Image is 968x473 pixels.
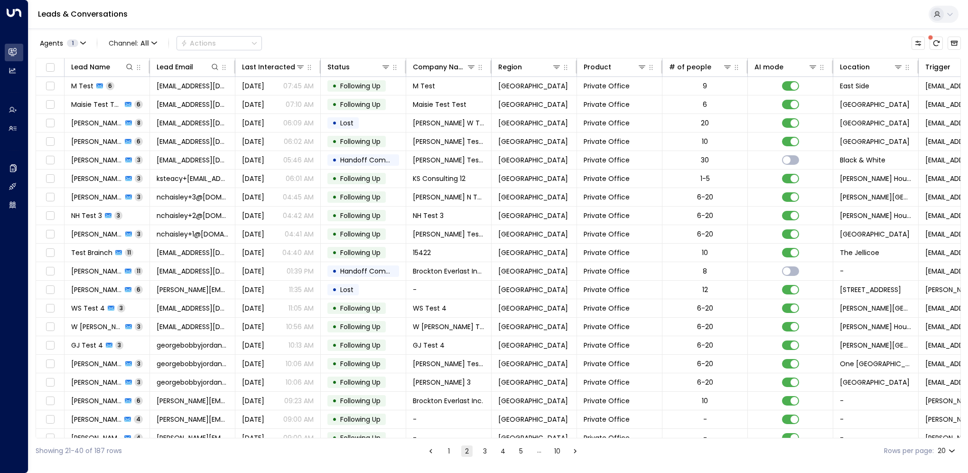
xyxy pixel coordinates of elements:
[340,378,381,387] span: Following Up
[44,136,56,148] span: Toggle select row
[135,119,143,127] span: 8
[833,410,919,428] td: -
[754,61,783,73] div: AI mode
[242,396,264,406] span: Sep 03, 2025
[332,300,337,316] div: •
[71,229,122,239] span: Nathan Haisley Test 2
[340,211,381,220] span: Following Up
[71,155,122,165] span: George J Test 1
[340,266,407,276] span: Handoff Completed
[700,174,710,183] div: 1-5
[703,100,707,109] div: 6
[584,61,647,73] div: Product
[242,341,264,350] span: Sep 03, 2025
[340,229,381,239] span: Following Up
[157,378,228,387] span: georgebobbyjordan+2@hotmail.com
[584,229,630,239] span: Private Office
[44,117,56,129] span: Toggle select row
[697,341,713,350] div: 6-20
[584,378,630,387] span: Private Office
[840,378,910,387] span: Chancery House
[584,285,630,294] span: Private Office
[36,37,89,50] button: Agents1
[498,341,568,350] span: London
[498,378,568,387] span: London
[71,322,122,331] span: W Swain Test 1
[702,285,708,294] div: 12
[498,285,568,294] span: London
[497,445,509,457] button: Go to page 4
[584,174,630,183] span: Private Office
[242,322,264,331] span: Sep 03, 2025
[584,137,630,146] span: Private Office
[584,155,630,165] span: Private Office
[413,341,445,350] span: GJ Test 4
[242,118,264,128] span: Sep 04, 2025
[840,341,912,350] span: Douglas House
[40,40,63,47] span: Agents
[332,78,337,94] div: •
[340,174,381,183] span: Following Up
[498,359,568,369] span: London
[71,61,110,73] div: Lead Name
[286,174,314,183] p: 06:01 AM
[332,133,337,150] div: •
[44,321,56,333] span: Toggle select row
[287,266,314,276] p: 01:39 PM
[135,378,143,386] span: 3
[71,285,122,294] span: Toby Ogden
[284,396,314,406] p: 09:23 AM
[114,211,122,219] span: 3
[701,118,709,128] div: 20
[286,100,314,109] p: 07:10 AM
[332,226,337,242] div: •
[340,322,381,331] span: Following Up
[498,396,568,406] span: London
[498,322,568,331] span: London
[697,211,713,220] div: 6-20
[840,303,912,313] span: Albert House
[44,210,56,222] span: Toggle select row
[332,170,337,187] div: •
[461,445,473,457] button: page 2
[71,211,102,220] span: NH Test 3
[584,322,630,331] span: Private Office
[71,192,122,202] span: Haisley N Test 4
[177,36,262,50] div: Button group with a nested menu
[833,429,919,447] td: -
[332,96,337,113] div: •
[134,137,143,145] span: 6
[242,155,264,165] span: Sep 02, 2025
[584,81,630,91] span: Private Office
[157,266,228,276] span: brown@brocktoneverlast.com
[44,99,56,111] span: Toggle select row
[242,61,305,73] div: Last Interacted
[71,341,103,350] span: GJ Test 4
[44,395,56,407] span: Toggle select row
[135,230,143,238] span: 3
[242,100,264,109] span: Sep 04, 2025
[332,282,337,298] div: •
[242,266,264,276] span: Sep 03, 2025
[289,341,314,350] p: 10:13 AM
[498,174,568,183] span: London
[135,322,143,331] span: 3
[697,303,713,313] div: 6-20
[406,410,492,428] td: -
[833,392,919,410] td: -
[443,445,455,457] button: Go to page 1
[930,37,943,50] span: There are new threads available. Refresh the grid to view the latest updates.
[703,81,707,91] div: 9
[840,81,869,91] span: East Side
[44,265,56,277] span: Toggle select row
[327,61,391,73] div: Status
[498,137,568,146] span: London
[242,61,295,73] div: Last Interacted
[584,192,630,202] span: Private Office
[584,341,630,350] span: Private Office
[283,211,314,220] p: 04:42 AM
[413,81,435,91] span: M Test
[498,248,568,257] span: London
[413,248,431,257] span: 15422
[584,61,611,73] div: Product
